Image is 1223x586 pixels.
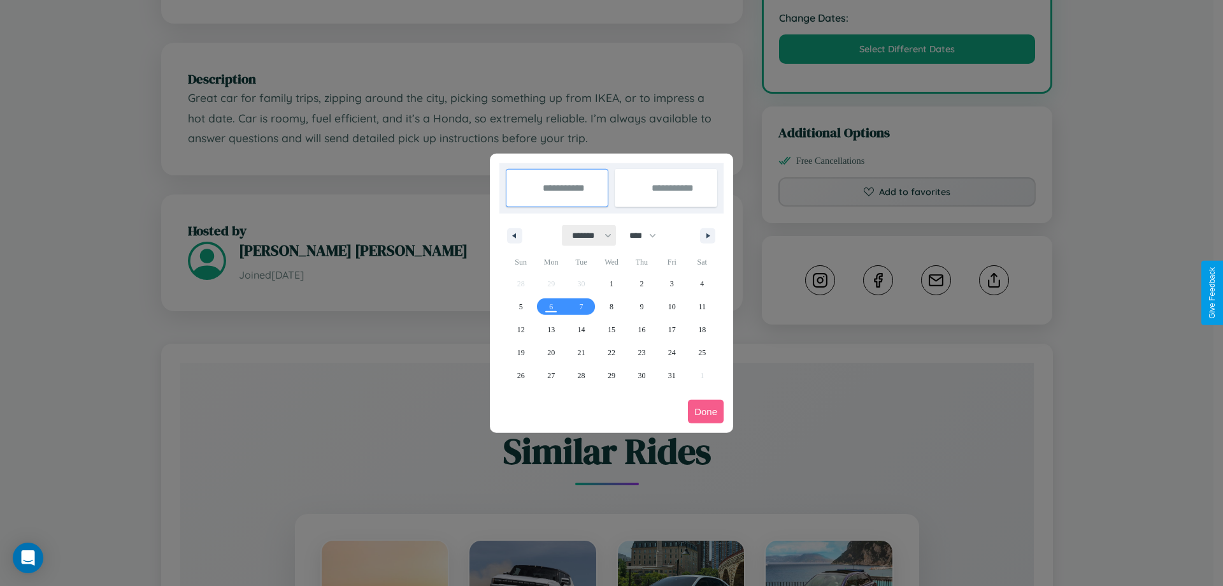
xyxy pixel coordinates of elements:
[506,295,536,318] button: 5
[638,364,645,387] span: 30
[596,341,626,364] button: 22
[536,252,566,272] span: Mon
[596,272,626,295] button: 1
[657,272,687,295] button: 3
[627,272,657,295] button: 2
[610,295,613,318] span: 8
[638,341,645,364] span: 23
[687,295,717,318] button: 11
[608,341,615,364] span: 22
[547,341,555,364] span: 20
[668,318,676,341] span: 17
[1208,267,1217,319] div: Give Feedback
[517,341,525,364] span: 19
[608,364,615,387] span: 29
[638,318,645,341] span: 16
[698,341,706,364] span: 25
[668,364,676,387] span: 31
[13,543,43,573] div: Open Intercom Messenger
[536,364,566,387] button: 27
[596,295,626,318] button: 8
[517,364,525,387] span: 26
[566,252,596,272] span: Tue
[506,364,536,387] button: 26
[549,295,553,318] span: 6
[519,295,523,318] span: 5
[640,295,643,318] span: 9
[596,252,626,272] span: Wed
[657,364,687,387] button: 31
[547,364,555,387] span: 27
[506,341,536,364] button: 19
[536,341,566,364] button: 20
[687,252,717,272] span: Sat
[578,364,585,387] span: 28
[506,252,536,272] span: Sun
[700,272,704,295] span: 4
[506,318,536,341] button: 12
[578,341,585,364] span: 21
[657,318,687,341] button: 17
[610,272,613,295] span: 1
[536,295,566,318] button: 6
[517,318,525,341] span: 12
[670,272,674,295] span: 3
[627,318,657,341] button: 16
[596,318,626,341] button: 15
[566,364,596,387] button: 28
[547,318,555,341] span: 13
[596,364,626,387] button: 29
[566,318,596,341] button: 14
[536,318,566,341] button: 13
[687,272,717,295] button: 4
[627,252,657,272] span: Thu
[566,341,596,364] button: 21
[627,295,657,318] button: 9
[627,341,657,364] button: 23
[640,272,643,295] span: 2
[657,341,687,364] button: 24
[657,295,687,318] button: 10
[668,341,676,364] span: 24
[698,318,706,341] span: 18
[687,341,717,364] button: 25
[608,318,615,341] span: 15
[668,295,676,318] span: 10
[566,295,596,318] button: 7
[657,252,687,272] span: Fri
[688,400,724,423] button: Done
[578,318,585,341] span: 14
[627,364,657,387] button: 30
[698,295,706,318] span: 11
[580,295,583,318] span: 7
[687,318,717,341] button: 18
